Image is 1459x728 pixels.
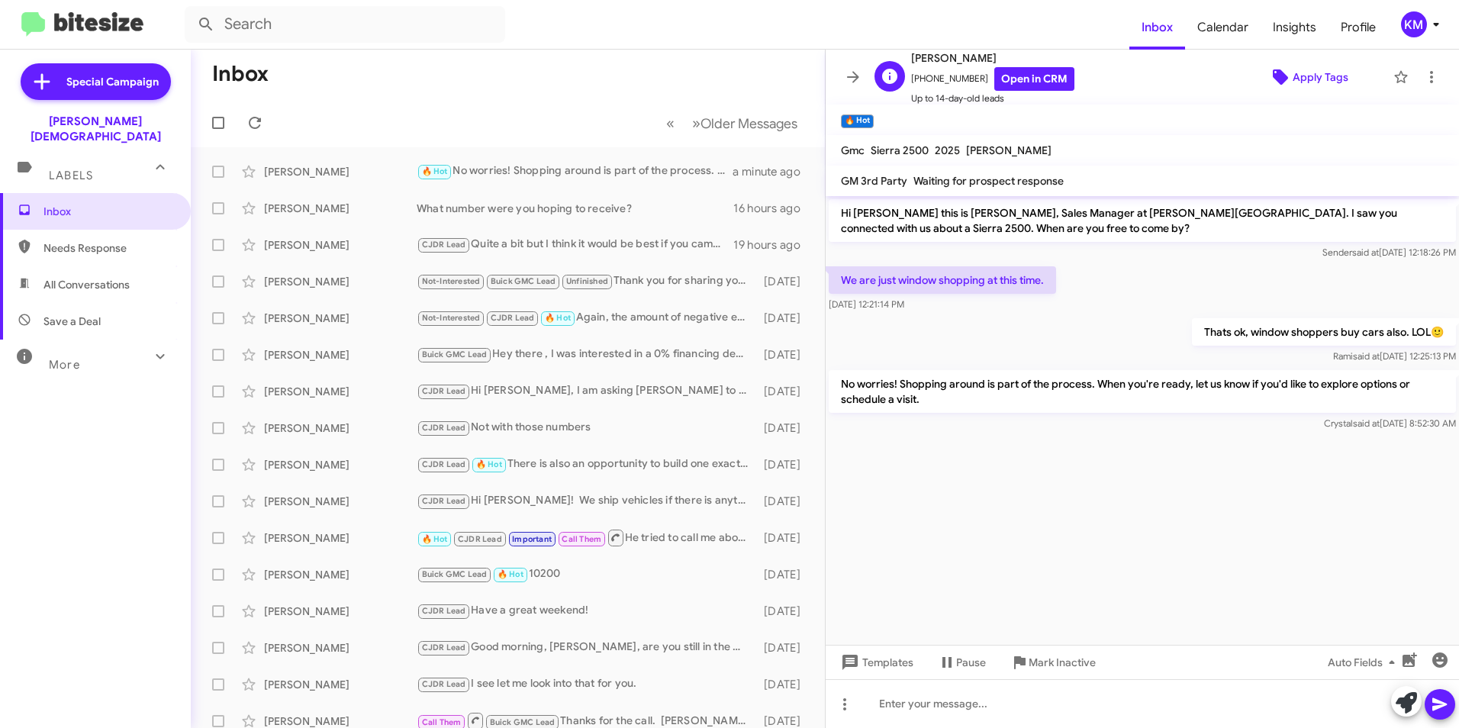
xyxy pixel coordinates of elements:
span: Buick GMC Lead [422,569,488,579]
div: Hi [PERSON_NAME]! We ship vehicles if there is anything that you are still interested in. We woul... [417,492,757,510]
div: There is also an opportunity to build one exactly how you desire it. If this is something that yo... [417,456,757,473]
span: CJDR Lead [422,386,466,396]
div: What number were you hoping to receive? [417,201,733,216]
button: Previous [657,108,684,139]
span: Sierra 2500 [871,143,929,157]
button: Mark Inactive [998,649,1108,676]
span: Buick GMC Lead [422,350,488,359]
span: CJDR Lead [422,459,466,469]
button: Next [683,108,807,139]
span: Up to 14-day-old leads [911,91,1074,106]
div: [PERSON_NAME] [264,604,417,619]
span: Auto Fields [1328,649,1401,676]
span: Not-Interested [422,276,481,286]
div: Quite a bit but I think it would be best if you came in and took a look for yourself. Then I can ... [417,236,733,253]
span: Gmc [841,143,865,157]
span: Special Campaign [66,74,159,89]
span: CJDR Lead [422,606,466,616]
span: [PERSON_NAME] [911,49,1074,67]
span: Pause [956,649,986,676]
span: CJDR Lead [422,643,466,652]
div: [PERSON_NAME] [264,347,417,362]
div: [PERSON_NAME] [264,420,417,436]
span: Buick GMC Lead [491,276,556,286]
nav: Page navigation example [658,108,807,139]
div: Not with those numbers [417,419,757,436]
div: [PERSON_NAME] [264,164,417,179]
span: 🔥 Hot [422,534,448,544]
span: Call Them [422,717,462,727]
div: a minute ago [733,164,813,179]
button: KM [1388,11,1442,37]
div: [PERSON_NAME] [264,567,417,582]
span: 🔥 Hot [545,313,571,323]
div: [DATE] [757,640,813,656]
span: Inbox [43,204,173,219]
a: Insights [1261,5,1329,50]
span: Sender [DATE] 12:18:26 PM [1322,246,1456,258]
div: [DATE] [757,457,813,472]
input: Search [185,6,505,43]
div: [PERSON_NAME] [264,384,417,399]
span: 🔥 Hot [422,166,448,176]
span: Rami [DATE] 12:25:13 PM [1333,350,1456,362]
span: All Conversations [43,277,130,292]
div: Have a great weekend! [417,602,757,620]
span: said at [1353,350,1380,362]
span: CJDR Lead [458,534,502,544]
div: [DATE] [757,347,813,362]
span: Buick GMC Lead [490,717,556,727]
span: CJDR Lead [422,496,466,506]
div: [DATE] [757,604,813,619]
span: Unfinished [566,276,608,286]
div: Again, the amount of negative equity that you have is requiring the down payment if you are not t... [417,309,757,327]
div: [DATE] [757,567,813,582]
span: CJDR Lead [422,423,466,433]
span: 2025 [935,143,960,157]
div: 10200 [417,565,757,583]
p: Thats ok, window shoppers buy cars also. LOL🙂 [1192,318,1456,346]
span: 🔥 Hot [476,459,502,469]
span: [PERSON_NAME] [966,143,1052,157]
div: [PERSON_NAME] [264,201,417,216]
div: [PERSON_NAME] [264,640,417,656]
span: Needs Response [43,240,173,256]
p: No worries! Shopping around is part of the process. When you're ready, let us know if you'd like ... [829,370,1456,413]
div: [PERSON_NAME] [264,530,417,546]
span: Mark Inactive [1029,649,1096,676]
div: 19 hours ago [733,237,813,253]
a: Open in CRM [994,67,1074,91]
button: Apply Tags [1231,63,1386,91]
span: 🔥 Hot [498,569,523,579]
span: Older Messages [701,115,797,132]
span: Crystal [DATE] 8:52:30 AM [1324,417,1456,429]
a: Special Campaign [21,63,171,100]
button: Auto Fields [1316,649,1413,676]
div: [DATE] [757,530,813,546]
span: Waiting for prospect response [913,174,1064,188]
div: 16 hours ago [733,201,813,216]
span: [PHONE_NUMBER] [911,67,1074,91]
span: Templates [838,649,913,676]
span: said at [1352,246,1379,258]
p: Hi [PERSON_NAME] this is [PERSON_NAME], Sales Manager at [PERSON_NAME][GEOGRAPHIC_DATA]. I saw yo... [829,199,1456,242]
div: [DATE] [757,677,813,692]
div: [DATE] [757,384,813,399]
small: 🔥 Hot [841,114,874,128]
div: [DATE] [757,311,813,326]
span: » [692,114,701,133]
span: Important [512,534,552,544]
div: [PERSON_NAME] [264,274,417,289]
span: Call Them [562,534,601,544]
span: Not-Interested [422,313,481,323]
span: Profile [1329,5,1388,50]
span: Labels [49,169,93,182]
button: Templates [826,649,926,676]
span: CJDR Lead [491,313,535,323]
div: No worries! Shopping around is part of the process. When you're ready, let us know if you'd like ... [417,163,733,180]
div: KM [1401,11,1427,37]
span: [DATE] 12:21:14 PM [829,298,904,310]
span: Inbox [1129,5,1185,50]
div: Thank you for sharing your feedback. I want to clarify that we didn’t yet have your credit inform... [417,272,757,290]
